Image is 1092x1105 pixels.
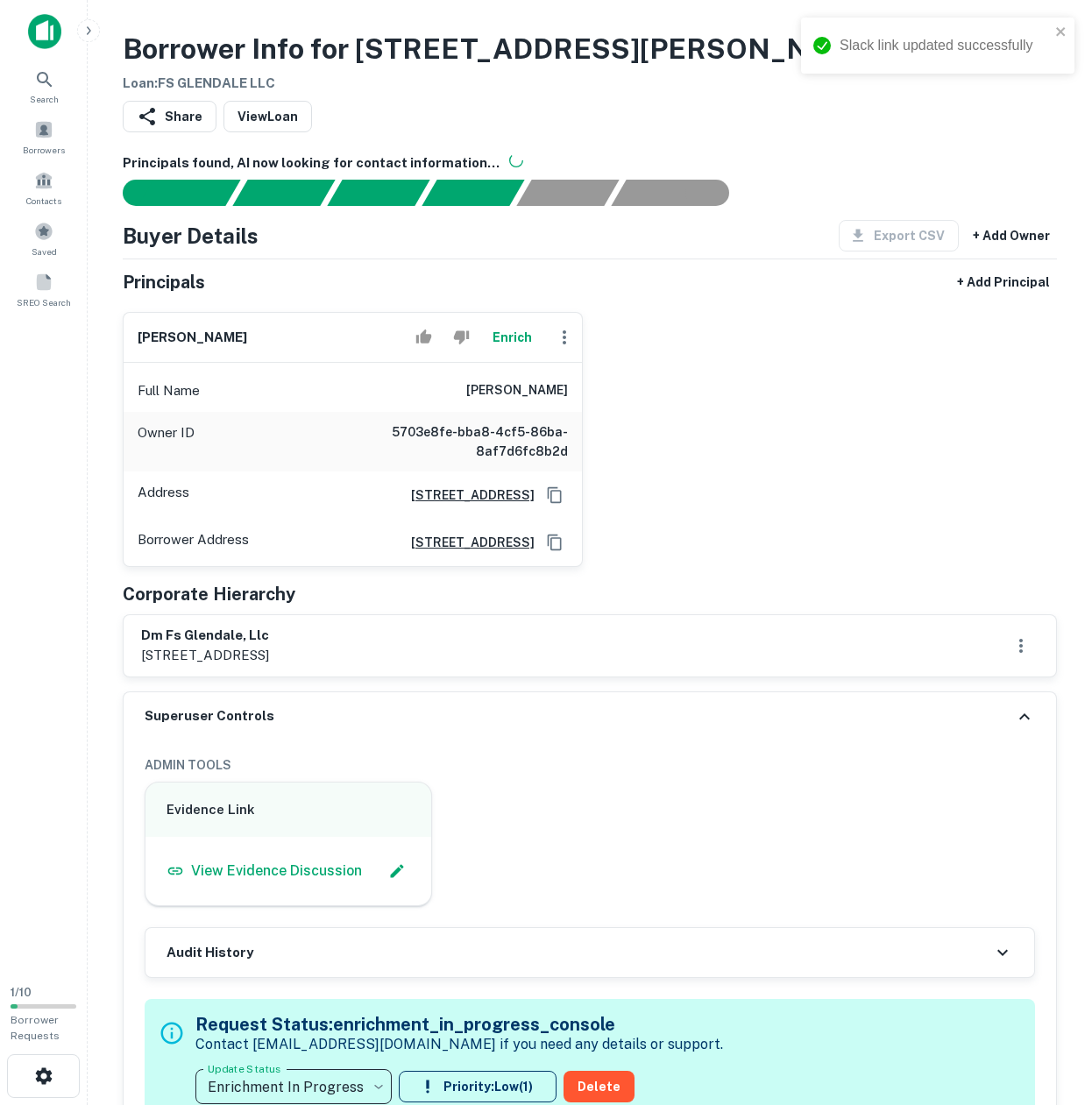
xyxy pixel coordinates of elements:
h6: ADMIN TOOLS [145,755,1035,775]
h6: Loan : FS GLENDALE LLC [123,74,883,94]
button: Priority:Low(1) [399,1071,557,1102]
div: Sending borrower request to AI... [102,180,233,206]
h6: [PERSON_NAME] [466,380,568,401]
h6: Superuser Controls [145,706,274,726]
div: Principals found, AI now looking for contact information... [422,180,524,206]
h6: Principals found, AI now looking for contact information... [123,153,1057,174]
h6: Audit History [167,943,253,963]
button: Edit Slack Link [384,858,410,884]
button: Share [123,101,216,132]
span: Search [30,92,59,106]
h5: Request Status: enrichment_in_progress_console [195,1011,723,1038]
h6: 5703e8fe-bba8-4cf5-86ba-8af7d6fc8b2d [358,422,568,461]
p: [STREET_ADDRESS] [141,645,269,666]
button: Copy Address [542,529,568,556]
p: Full Name [138,380,200,401]
a: ViewLoan [223,101,312,132]
a: SREO Search [5,266,82,313]
a: [STREET_ADDRESS] [397,533,535,552]
a: [STREET_ADDRESS] [397,485,535,505]
h6: Evidence Link [167,800,410,820]
span: Contacts [26,194,61,208]
h5: Corporate Hierarchy [123,581,295,607]
button: + Add Principal [950,266,1057,298]
p: Owner ID [138,422,195,461]
a: Search [5,62,82,110]
span: Borrowers [23,143,65,157]
span: Borrower Requests [11,1014,60,1042]
button: Accept [408,320,439,355]
button: + Add Owner [966,220,1057,251]
div: Slack link updated successfully [840,35,1050,56]
h5: Principals [123,269,205,295]
button: close [1055,25,1067,41]
div: Your request is received and processing... [232,180,335,206]
h6: [PERSON_NAME] [138,328,247,348]
button: Reject [446,320,477,355]
p: View Evidence Discussion [191,861,362,882]
button: Copy Address [542,482,568,508]
iframe: Chat Widget [1004,965,1092,1049]
h3: Borrower Info for [STREET_ADDRESS][PERSON_NAME] [123,28,883,70]
button: Enrich [484,320,540,355]
a: View Evidence Discussion [167,861,362,882]
label: Update Status [208,1061,280,1076]
p: Borrower Address [138,529,249,556]
span: Saved [32,244,57,259]
div: Documents found, AI parsing details... [327,180,429,206]
span: SREO Search [17,295,71,309]
div: Principals found, still searching for contact information. This may take time... [516,180,619,206]
p: Address [138,482,189,508]
span: 1 / 10 [11,986,32,999]
a: Saved [5,215,82,262]
div: AI fulfillment process complete. [612,180,750,206]
img: capitalize-icon.png [28,14,61,49]
h6: dm fs glendale, llc [141,626,269,646]
p: Contact [EMAIL_ADDRESS][DOMAIN_NAME] if you need any details or support. [195,1034,723,1055]
a: Contacts [5,164,82,211]
h4: Buyer Details [123,220,259,251]
a: Borrowers [5,113,82,160]
button: Delete [564,1071,635,1102]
